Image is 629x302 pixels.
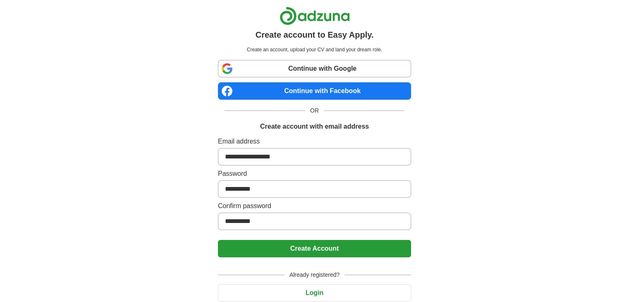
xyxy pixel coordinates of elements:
label: Email address [218,137,411,146]
label: Confirm password [218,201,411,211]
h1: Create account to Easy Apply. [256,29,374,41]
img: Adzuna logo [280,7,350,25]
span: OR [305,106,324,115]
p: Create an account, upload your CV and land your dream role. [220,46,409,53]
a: Login [218,289,411,296]
h1: Create account with email address [260,122,369,132]
button: Login [218,284,411,302]
button: Create Account [218,240,411,257]
label: Password [218,169,411,179]
a: Continue with Facebook [218,82,411,100]
a: Continue with Google [218,60,411,77]
span: Already registered? [285,271,344,279]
